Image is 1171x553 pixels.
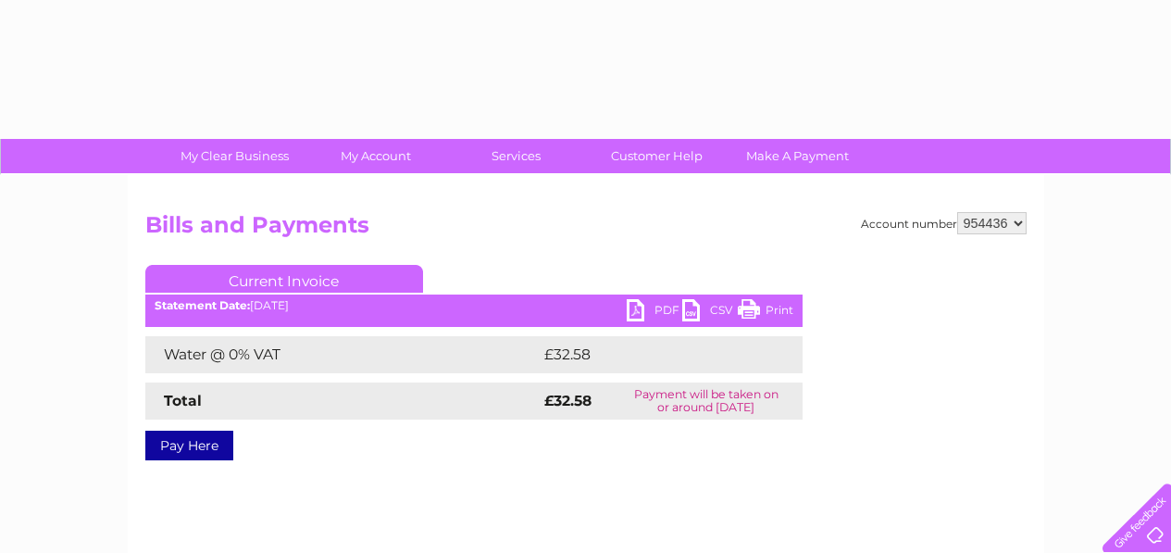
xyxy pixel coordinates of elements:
a: My Clear Business [158,139,311,173]
a: Make A Payment [721,139,874,173]
a: My Account [299,139,452,173]
div: Account number [861,212,1027,234]
a: CSV [682,299,738,326]
a: Customer Help [580,139,733,173]
td: Water @ 0% VAT [145,336,540,373]
strong: £32.58 [544,392,592,409]
a: Print [738,299,793,326]
td: £32.58 [540,336,765,373]
td: Payment will be taken on or around [DATE] [610,383,803,420]
a: Current Invoice [145,265,423,293]
h2: Bills and Payments [145,212,1027,247]
a: PDF [627,299,682,326]
b: Statement Date: [155,298,250,312]
a: Pay Here [145,431,233,460]
a: Services [440,139,592,173]
strong: Total [164,392,202,409]
div: [DATE] [145,299,803,312]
